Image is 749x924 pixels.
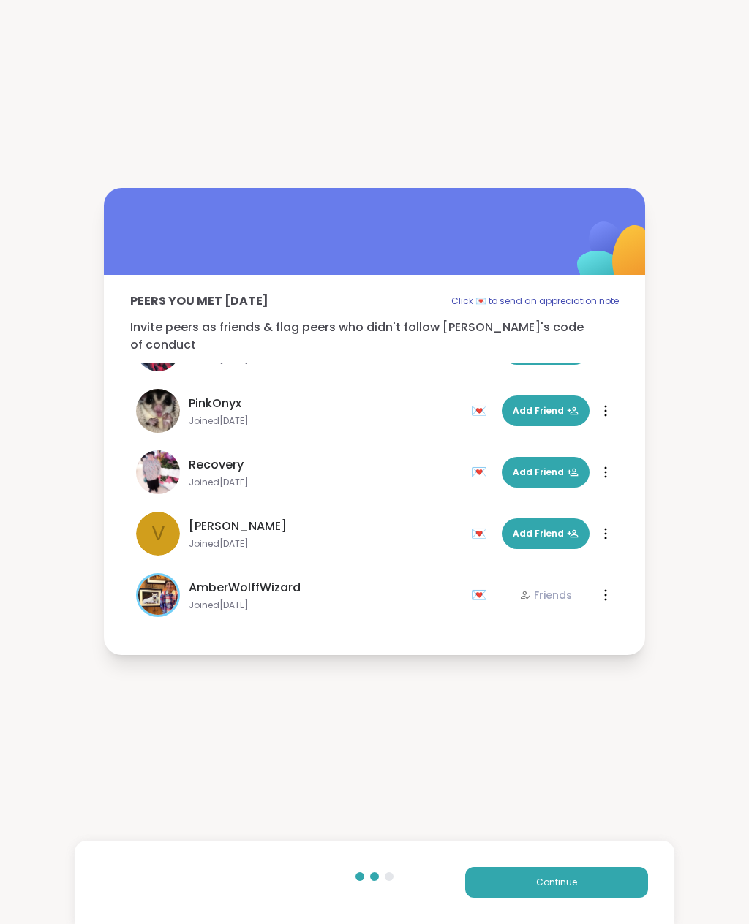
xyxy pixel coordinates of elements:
[471,399,493,423] div: 💌
[136,389,180,433] img: PinkOnyx
[189,518,287,535] span: [PERSON_NAME]
[471,583,493,607] div: 💌
[189,477,462,488] span: Joined [DATE]
[138,575,178,615] img: AmberWolffWizard
[465,867,648,898] button: Continue
[136,450,180,494] img: Recovery
[513,527,579,540] span: Add Friend
[189,395,241,412] span: PinkOnyx
[189,456,244,474] span: Recovery
[471,522,493,545] div: 💌
[189,579,301,597] span: AmberWolffWizard
[543,183,688,329] img: ShareWell Logomark
[189,415,462,427] span: Joined [DATE]
[536,876,577,889] span: Continue
[151,518,165,549] span: V
[502,518,590,549] button: Add Friend
[451,292,619,310] p: Click 💌 to send an appreciation note
[471,461,493,484] div: 💌
[502,395,590,426] button: Add Friend
[189,599,462,611] span: Joined [DATE]
[502,457,590,488] button: Add Friend
[519,588,572,602] div: Friends
[130,292,268,310] p: Peers you met [DATE]
[513,466,579,479] span: Add Friend
[189,538,462,550] span: Joined [DATE]
[513,404,579,417] span: Add Friend
[130,319,619,354] p: Invite peers as friends & flag peers who didn't follow [PERSON_NAME]'s code of conduct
